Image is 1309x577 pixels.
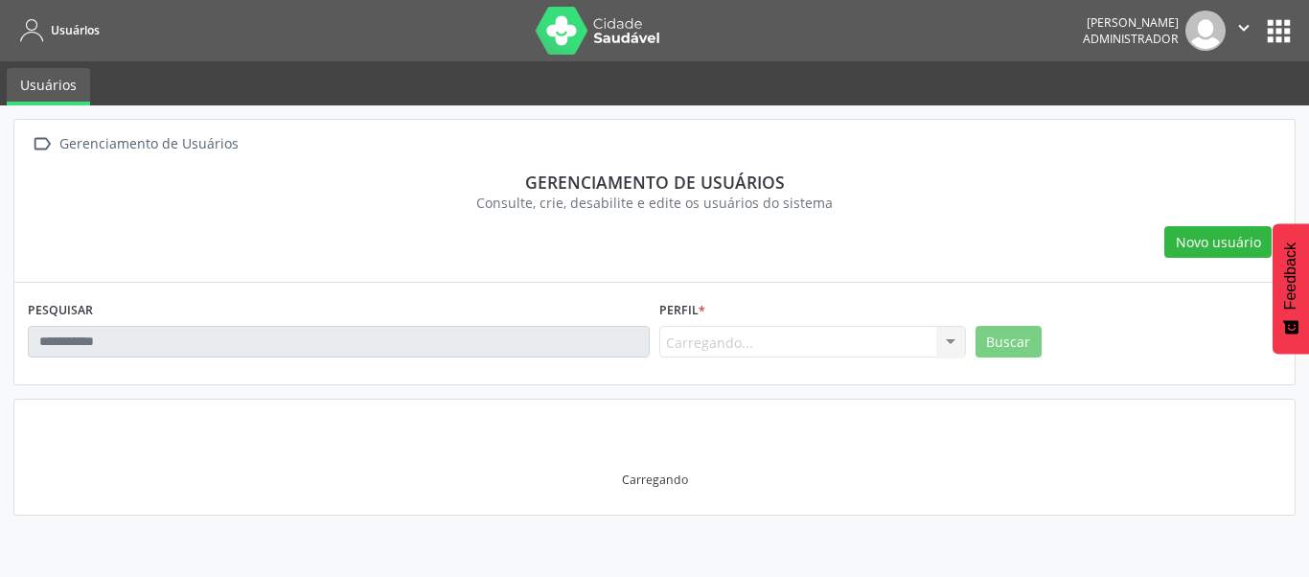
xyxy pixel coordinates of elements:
div: Gerenciamento de usuários [41,172,1268,193]
button:  [1226,11,1262,51]
button: Feedback - Mostrar pesquisa [1273,223,1309,354]
span: Novo usuário [1176,232,1261,252]
div: Carregando [622,472,688,488]
img: img [1185,11,1226,51]
button: apps [1262,14,1296,48]
label: Perfil [659,296,705,326]
label: PESQUISAR [28,296,93,326]
i:  [1233,17,1254,38]
div: Gerenciamento de Usuários [56,130,241,158]
span: Administrador [1083,31,1179,47]
button: Novo usuário [1164,226,1272,259]
div: [PERSON_NAME] [1083,14,1179,31]
a: Usuários [13,14,100,46]
i:  [28,130,56,158]
div: Consulte, crie, desabilite e edite os usuários do sistema [41,193,1268,213]
a: Usuários [7,68,90,105]
button: Buscar [976,326,1042,358]
a:  Gerenciamento de Usuários [28,130,241,158]
span: Usuários [51,22,100,38]
span: Feedback [1282,242,1299,310]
